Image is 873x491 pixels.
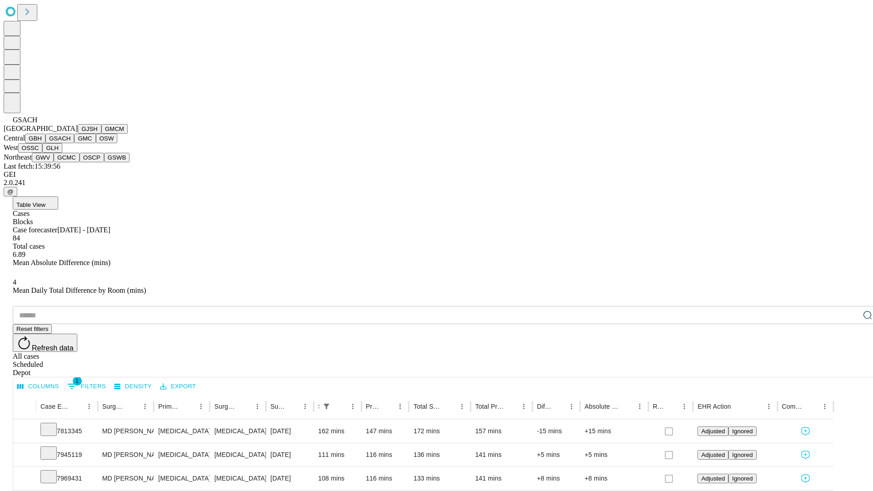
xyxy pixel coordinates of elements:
[697,403,731,410] div: EHR Action
[621,400,633,413] button: Sort
[763,400,775,413] button: Menu
[475,403,504,410] div: Total Predicted Duration
[413,467,466,490] div: 133 mins
[271,467,309,490] div: [DATE]
[318,403,319,410] div: Scheduled In Room Duration
[13,324,52,334] button: Reset filters
[158,443,205,466] div: [MEDICAL_DATA]
[732,475,753,482] span: Ignored
[505,400,517,413] button: Sort
[728,474,756,483] button: Ignored
[271,420,309,443] div: [DATE]
[18,143,43,153] button: OSSC
[334,400,346,413] button: Sort
[96,134,118,143] button: OSW
[13,286,146,294] span: Mean Daily Total Difference by Room (mins)
[552,400,565,413] button: Sort
[320,400,333,413] div: 1 active filter
[74,134,95,143] button: GMC
[413,403,442,410] div: Total Scheduled Duration
[443,400,456,413] button: Sort
[517,400,530,413] button: Menu
[286,400,299,413] button: Sort
[18,447,31,463] button: Expand
[697,450,728,460] button: Adjusted
[701,475,725,482] span: Adjusted
[633,400,646,413] button: Menu
[366,467,405,490] div: 116 mins
[32,153,54,162] button: GWV
[299,400,311,413] button: Menu
[13,196,58,210] button: Table View
[13,278,16,286] span: 4
[40,443,93,466] div: 7945119
[158,403,181,410] div: Primary Service
[818,400,831,413] button: Menu
[537,443,576,466] div: +5 mins
[16,326,48,332] span: Reset filters
[585,467,644,490] div: +8 mins
[320,400,333,413] button: Show filters
[214,467,261,490] div: [MEDICAL_DATA]
[40,403,69,410] div: Case Epic Id
[697,474,728,483] button: Adjusted
[585,443,644,466] div: +5 mins
[732,428,753,435] span: Ignored
[40,467,93,490] div: 7969431
[158,380,198,394] button: Export
[40,420,93,443] div: 7813345
[475,420,528,443] div: 157 mins
[139,400,151,413] button: Menu
[13,234,20,242] span: 84
[25,134,45,143] button: GBH
[381,400,394,413] button: Sort
[4,187,17,196] button: @
[102,467,149,490] div: MD [PERSON_NAME] [PERSON_NAME]
[318,467,357,490] div: 108 mins
[456,400,468,413] button: Menu
[413,420,466,443] div: 172 mins
[537,403,552,410] div: Difference
[653,403,665,410] div: Resolved in EHR
[4,179,869,187] div: 2.0.241
[54,153,80,162] button: GCMC
[70,400,83,413] button: Sort
[158,467,205,490] div: [MEDICAL_DATA]
[13,242,45,250] span: Total cases
[214,403,237,410] div: Surgery Name
[318,443,357,466] div: 111 mins
[13,251,25,258] span: 6.89
[4,170,869,179] div: GEI
[13,116,37,124] span: GSACH
[4,134,25,142] span: Central
[195,400,207,413] button: Menu
[271,403,285,410] div: Surgery Date
[318,420,357,443] div: 162 mins
[104,153,130,162] button: GSWB
[80,153,104,162] button: OSCP
[732,451,753,458] span: Ignored
[585,420,644,443] div: +15 mins
[665,400,678,413] button: Sort
[18,471,31,487] button: Expand
[701,428,725,435] span: Adjusted
[7,188,14,195] span: @
[413,443,466,466] div: 136 mins
[271,443,309,466] div: [DATE]
[102,403,125,410] div: Surgeon Name
[565,400,578,413] button: Menu
[65,379,108,394] button: Show filters
[701,451,725,458] span: Adjusted
[4,162,60,170] span: Last fetch: 15:39:56
[585,403,620,410] div: Absolute Difference
[728,426,756,436] button: Ignored
[158,420,205,443] div: [MEDICAL_DATA]
[782,403,805,410] div: Comments
[102,443,149,466] div: MD [PERSON_NAME] [PERSON_NAME]
[251,400,264,413] button: Menu
[78,124,101,134] button: GJSH
[537,420,576,443] div: -15 mins
[45,134,74,143] button: GSACH
[4,153,32,161] span: Northeast
[732,400,745,413] button: Sort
